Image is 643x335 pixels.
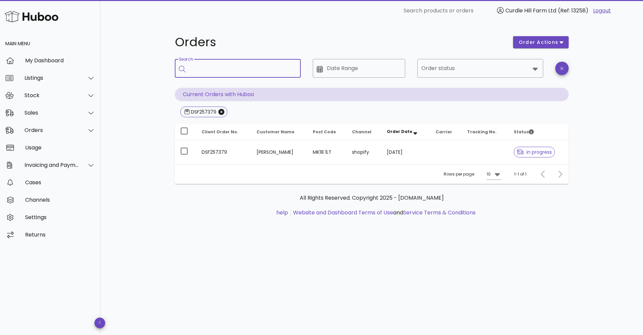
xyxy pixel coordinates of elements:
[436,129,452,135] span: Carrier
[276,209,288,216] a: help
[444,164,501,184] div: Rows per page:
[25,214,95,220] div: Settings
[430,124,462,140] th: Carrier
[347,124,381,140] th: Channel
[202,129,238,135] span: Client Order No.
[313,129,336,135] span: Post Code
[387,129,412,134] span: Order Date
[25,231,95,238] div: Returns
[179,57,193,62] label: Search
[513,36,569,48] button: order actions
[24,92,79,98] div: Stock
[558,7,588,14] span: (Ref: 13258)
[347,140,381,164] td: shopify
[190,109,216,115] div: DSF257379
[24,75,79,81] div: Listings
[24,162,79,168] div: Invoicing and Payments
[25,197,95,203] div: Channels
[381,124,430,140] th: Order Date: Sorted descending. Activate to remove sorting.
[175,36,505,48] h1: Orders
[24,127,79,133] div: Orders
[291,209,476,217] li: and
[196,124,251,140] th: Client Order No.
[218,109,224,115] button: Close
[462,124,508,140] th: Tracking No.
[352,129,371,135] span: Channel
[403,209,476,216] a: Service Terms & Conditions
[24,110,79,116] div: Sales
[467,129,497,135] span: Tracking No.
[517,150,552,154] span: in progress
[25,144,95,151] div: Usage
[514,129,534,135] span: Status
[25,57,95,64] div: My Dashboard
[381,140,430,164] td: [DATE]
[251,140,307,164] td: [PERSON_NAME]
[196,140,251,164] td: DSF257379
[180,194,563,202] p: All Rights Reserved. Copyright 2025 - [DOMAIN_NAME]
[175,88,569,101] p: Current Orders with Huboo
[25,179,95,186] div: Cases
[487,171,491,177] div: 10
[593,7,611,15] a: Logout
[307,124,347,140] th: Post Code
[417,59,543,78] div: Order status
[307,140,347,164] td: MK18 1LT
[293,209,393,216] a: Website and Dashboard Terms of Use
[257,129,294,135] span: Customer Name
[505,7,556,14] span: Curdle Hill Farm Ltd
[5,9,58,24] img: Huboo Logo
[514,171,526,177] div: 1-1 of 1
[518,39,559,46] span: order actions
[487,169,501,180] div: 10Rows per page:
[508,124,569,140] th: Status
[251,124,307,140] th: Customer Name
